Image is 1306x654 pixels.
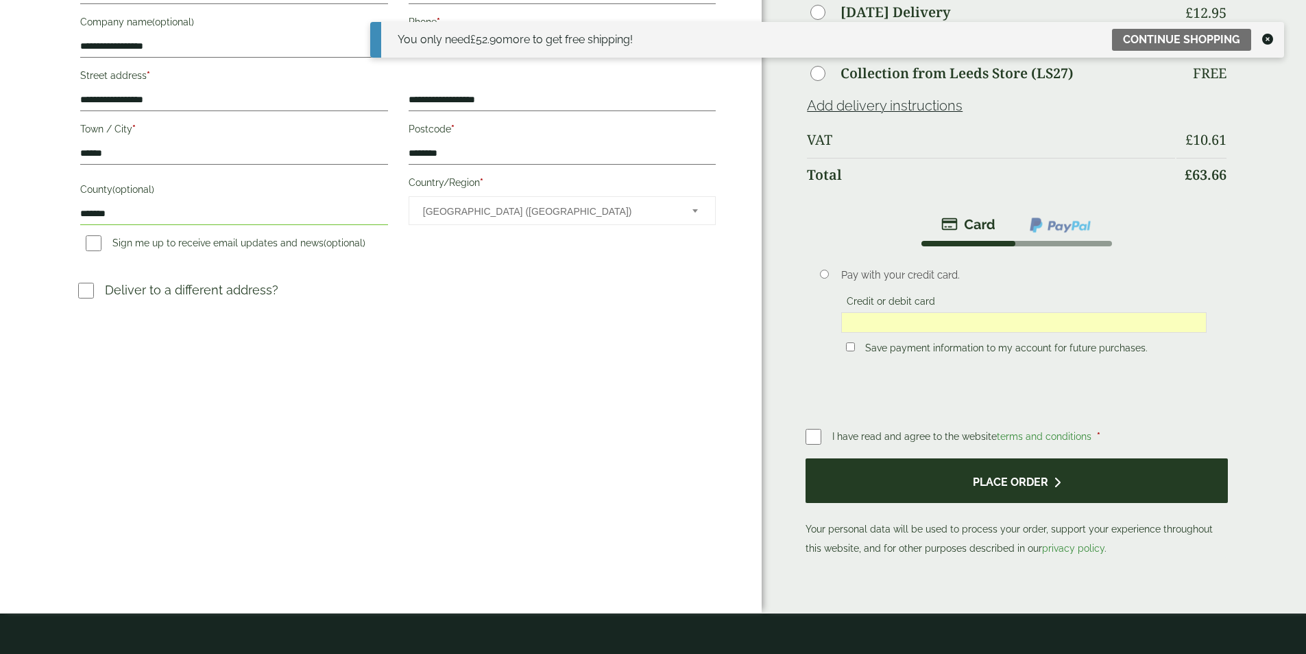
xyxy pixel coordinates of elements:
p: Pay with your credit card. [841,268,1207,283]
img: stripe.png [941,216,995,233]
th: VAT [807,124,1174,156]
span: (optional) [112,184,154,195]
bdi: 12.95 [1185,3,1226,22]
span: £ [1185,130,1193,149]
label: Country/Region [409,173,716,196]
label: County [80,180,387,203]
span: £ [1185,3,1193,22]
span: Country/Region [409,196,716,225]
p: Free [1193,65,1226,82]
span: £ [470,33,476,46]
label: Collection from Leeds Store (LS27) [841,67,1074,80]
a: privacy policy [1042,543,1104,554]
bdi: 10.61 [1185,130,1226,149]
abbr: required [147,70,150,81]
a: terms and conditions [997,431,1091,442]
span: (optional) [324,237,365,248]
p: Deliver to a different address? [105,281,278,299]
label: Sign me up to receive email updates and news [80,237,371,253]
bdi: 63.66 [1185,165,1226,184]
label: Street address [80,66,387,89]
label: Company name [80,12,387,36]
a: Add delivery instructions [807,97,963,114]
p: Your personal data will be used to process your order, support your experience throughout this we... [806,458,1227,558]
abbr: required [480,177,483,188]
label: Postcode [409,119,716,143]
abbr: required [132,124,136,135]
span: United Kingdom (UK) [423,197,674,226]
abbr: required [451,124,455,135]
iframe: Secure card payment input frame [845,316,1202,329]
label: Save payment information to my account for future purchases. [860,342,1153,358]
label: Town / City [80,119,387,143]
label: Credit or debit card [841,296,941,311]
p: 2pm Cut off [840,20,1174,40]
th: Total [807,158,1174,191]
div: You only need more to get free shipping! [398,32,633,48]
a: Continue shopping [1112,29,1251,51]
label: Phone [409,12,716,36]
abbr: required [437,16,440,27]
span: I have read and agree to the website [832,431,1094,442]
label: [DATE] Delivery [841,5,950,19]
abbr: required [1097,431,1100,442]
input: Sign me up to receive email updates and news(optional) [86,235,101,251]
img: ppcp-gateway.png [1028,216,1092,234]
span: 52.90 [470,33,503,46]
button: Place order [806,458,1227,503]
span: £ [1185,165,1192,184]
span: (optional) [152,16,194,27]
